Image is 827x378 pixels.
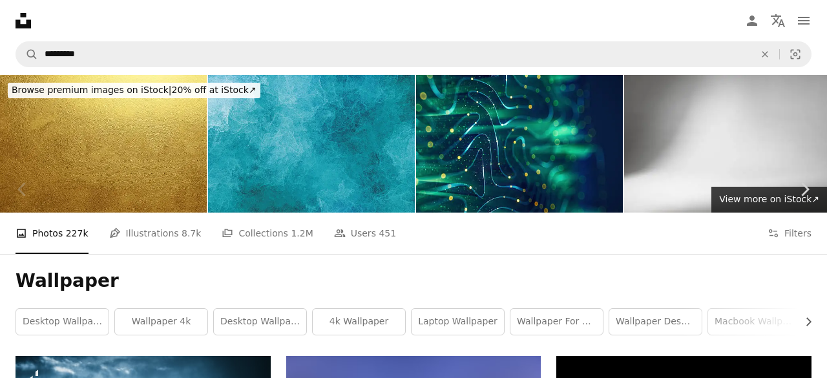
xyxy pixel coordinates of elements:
[8,83,260,98] div: 20% off at iStock ↗
[797,309,811,335] button: scroll list to the right
[222,213,313,254] a: Collections 1.2M
[214,309,306,335] a: desktop wallpaper
[416,75,623,213] img: Technology Background with Flowing Lines and Light Particles
[109,213,202,254] a: Illustrations 8.7k
[780,42,811,67] button: Visual search
[609,309,702,335] a: wallpaper desktop
[412,309,504,335] a: laptop wallpaper
[791,8,817,34] button: Menu
[379,226,396,240] span: 451
[16,309,109,335] a: desktop wallpapers
[16,269,811,293] h1: Wallpaper
[16,41,811,67] form: Find visuals sitewide
[708,309,801,335] a: macbook wallpaper
[16,42,38,67] button: Search Unsplash
[782,127,827,251] a: Next
[719,194,819,204] span: View more on iStock ↗
[751,42,779,67] button: Clear
[208,75,415,213] img: Bright blue turquoise painted texture Abstract aquamarine marbled stone background design
[765,8,791,34] button: Language
[291,226,313,240] span: 1.2M
[313,309,405,335] a: 4k wallpaper
[12,85,171,95] span: Browse premium images on iStock |
[510,309,603,335] a: wallpaper for mobile
[334,213,396,254] a: Users 451
[739,8,765,34] a: Log in / Sign up
[182,226,201,240] span: 8.7k
[711,187,827,213] a: View more on iStock↗
[115,309,207,335] a: wallpaper 4k
[768,213,811,254] button: Filters
[16,13,31,28] a: Home — Unsplash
